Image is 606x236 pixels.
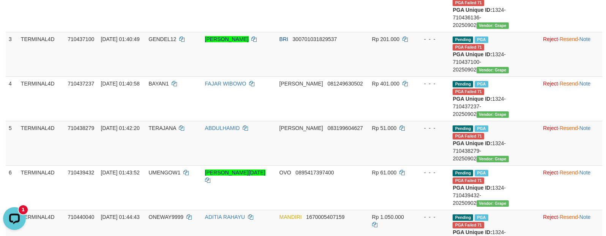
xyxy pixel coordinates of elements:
[327,125,363,131] span: Copy 083199604627 to clipboard
[560,125,578,131] a: Resend
[453,222,484,228] span: PGA Error
[540,121,602,165] td: · ·
[453,133,484,139] span: PGA Error
[579,125,591,131] a: Note
[543,214,558,220] a: Reject
[18,76,65,121] td: TERMINAL4D
[18,121,65,165] td: TERMINAL4D
[68,36,94,42] span: 710437100
[450,165,511,210] td: 1324-710439432-20250902
[327,81,363,87] span: Copy 081249630502 to clipboard
[477,22,509,29] span: Vendor URL: https://settle31.1velocity.biz
[6,165,18,210] td: 6
[68,214,94,220] span: 710440040
[279,169,291,176] span: OVO
[453,51,492,57] b: PGA Unique ID:
[372,36,399,42] span: Rp 201.000
[453,89,484,95] span: PGA Error
[306,214,344,220] span: Copy 1670005407159 to clipboard
[148,36,176,42] span: GENDEL12
[453,96,492,102] b: PGA Unique ID:
[543,169,558,176] a: Reject
[68,125,94,131] span: 710438279
[450,121,511,165] td: 1324-710438279-20250902
[372,81,399,87] span: Rp 401.000
[3,3,26,26] button: Open LiveChat chat widget
[540,165,602,210] td: · ·
[453,81,473,87] span: Pending
[453,170,473,176] span: Pending
[579,214,591,220] a: Note
[6,121,18,165] td: 5
[372,214,404,220] span: Rp 1.050.000
[543,125,558,131] a: Reject
[101,81,139,87] span: [DATE] 01:40:58
[418,80,447,87] div: - - -
[475,125,488,132] span: Marked by boxmaster
[205,81,246,87] a: FAJAR WIBOWO
[279,125,323,131] span: [PERSON_NAME]
[453,7,492,13] b: PGA Unique ID:
[6,32,18,76] td: 3
[101,125,139,131] span: [DATE] 01:42:20
[477,200,509,207] span: Vendor URL: https://settle31.1velocity.biz
[579,36,591,42] a: Note
[372,169,397,176] span: Rp 61.000
[475,214,488,221] span: Marked by boxmaster
[540,32,602,76] td: · ·
[19,1,28,10] div: new message indicator
[295,169,334,176] span: Copy 0895417397400 to clipboard
[418,213,447,221] div: - - -
[101,36,139,42] span: [DATE] 01:40:49
[477,156,509,162] span: Vendor URL: https://settle31.1velocity.biz
[453,36,473,43] span: Pending
[450,76,511,121] td: 1324-710437237-20250902
[453,229,492,235] b: PGA Unique ID:
[475,81,488,87] span: Marked by boxmaster
[560,36,578,42] a: Resend
[101,214,139,220] span: [DATE] 01:44:43
[372,125,397,131] span: Rp 51.000
[475,36,488,43] span: Marked by boxmaster
[205,125,240,131] a: ABDULHAMID
[475,170,488,176] span: Marked by boxmaster
[543,81,558,87] a: Reject
[543,36,558,42] a: Reject
[6,76,18,121] td: 4
[293,36,337,42] span: Copy 300701031829537 to clipboard
[68,169,94,176] span: 710439432
[477,67,509,73] span: Vendor URL: https://settle31.1velocity.biz
[148,81,169,87] span: BAYAN1
[579,169,591,176] a: Note
[450,32,511,76] td: 1324-710437100-20250902
[418,35,447,43] div: - - -
[68,81,94,87] span: 710437237
[279,36,288,42] span: BRI
[453,125,473,132] span: Pending
[418,124,447,132] div: - - -
[453,214,473,221] span: Pending
[540,76,602,121] td: · ·
[453,140,492,146] b: PGA Unique ID:
[560,214,578,220] a: Resend
[279,81,323,87] span: [PERSON_NAME]
[453,44,484,51] span: PGA Error
[205,169,265,176] a: [PERSON_NAME][DATE]
[18,32,65,76] td: TERMINAL4D
[18,165,65,210] td: TERMINAL4D
[418,169,447,176] div: - - -
[148,214,183,220] span: ONEWAY9999
[453,177,484,184] span: PGA Error
[560,169,578,176] a: Resend
[148,169,180,176] span: UMENGOW1
[148,125,176,131] span: TERAJANA
[477,111,509,118] span: Vendor URL: https://settle31.1velocity.biz
[560,81,578,87] a: Resend
[279,214,302,220] span: MANDIRI
[101,169,139,176] span: [DATE] 01:43:52
[579,81,591,87] a: Note
[453,185,492,191] b: PGA Unique ID:
[205,36,249,42] a: [PERSON_NAME]
[205,214,245,220] a: ADITIA RAHAYU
